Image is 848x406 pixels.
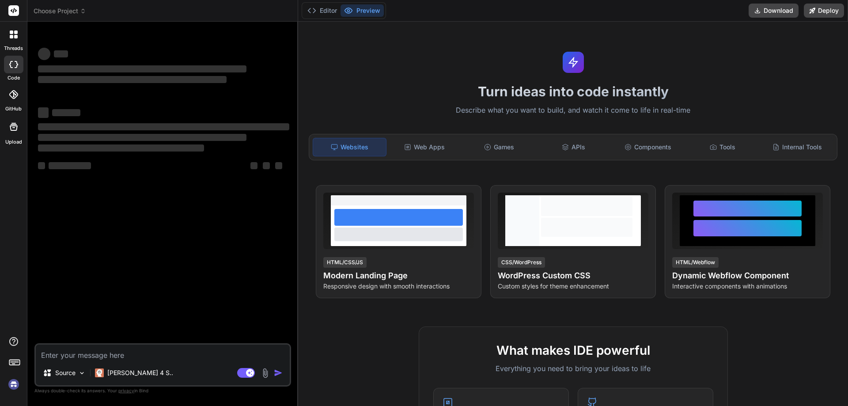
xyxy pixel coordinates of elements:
[303,83,843,99] h1: Turn ideas into code instantly
[498,257,545,268] div: CSS/WordPress
[303,105,843,116] p: Describe what you want to build, and watch it come to life in real-time
[323,282,474,291] p: Responsive design with smooth interactions
[804,4,844,18] button: Deploy
[250,162,257,169] span: ‌
[4,45,23,52] label: threads
[38,144,204,152] span: ‌
[313,138,386,156] div: Websites
[433,363,713,374] p: Everything you need to bring your ideas to life
[260,368,270,378] img: attachment
[34,387,291,395] p: Always double-check its answers. Your in Bind
[323,269,474,282] h4: Modern Landing Page
[5,138,22,146] label: Upload
[275,162,282,169] span: ‌
[55,368,76,377] p: Source
[95,368,104,377] img: Claude 4 Sonnet
[38,123,289,130] span: ‌
[6,377,21,392] img: signin
[463,138,536,156] div: Games
[52,109,80,116] span: ‌
[433,341,713,360] h2: What makes IDE powerful
[672,257,719,268] div: HTML/Webflow
[388,138,461,156] div: Web Apps
[38,48,50,60] span: ‌
[118,388,134,393] span: privacy
[107,368,173,377] p: [PERSON_NAME] 4 S..
[38,134,246,141] span: ‌
[672,282,823,291] p: Interactive components with animations
[304,4,341,17] button: Editor
[49,162,91,169] span: ‌
[274,368,283,377] img: icon
[537,138,610,156] div: APIs
[341,4,384,17] button: Preview
[263,162,270,169] span: ‌
[323,257,367,268] div: HTML/CSS/JS
[54,50,68,57] span: ‌
[686,138,759,156] div: Tools
[498,282,648,291] p: Custom styles for theme enhancement
[761,138,833,156] div: Internal Tools
[78,369,86,377] img: Pick Models
[672,269,823,282] h4: Dynamic Webflow Component
[38,65,246,72] span: ‌
[38,76,227,83] span: ‌
[8,74,20,82] label: code
[5,105,22,113] label: GitHub
[498,269,648,282] h4: WordPress Custom CSS
[612,138,685,156] div: Components
[38,107,49,118] span: ‌
[749,4,799,18] button: Download
[38,162,45,169] span: ‌
[34,7,86,15] span: Choose Project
